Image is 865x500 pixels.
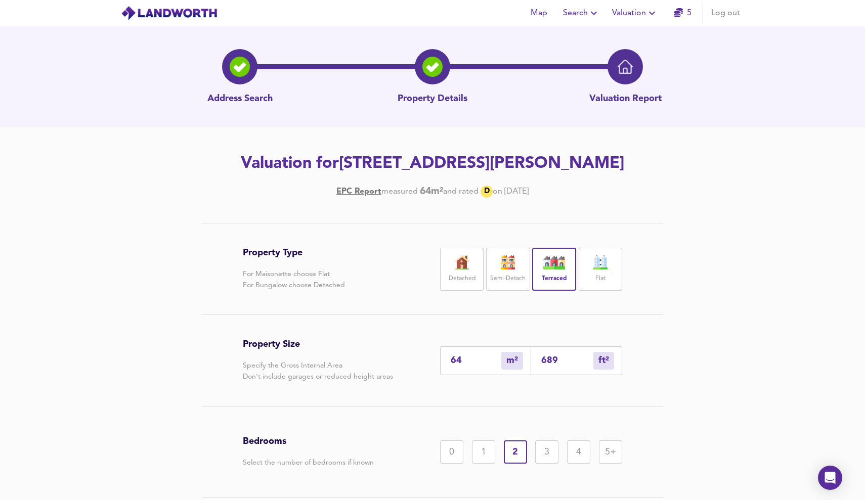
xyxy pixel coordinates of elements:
h2: Valuation for [STREET_ADDRESS][PERSON_NAME] [146,153,719,175]
button: Search [559,3,604,23]
div: Semi-Detach [486,248,530,291]
div: 5+ [599,440,622,464]
div: m² [501,352,523,370]
div: 1 [472,440,495,464]
img: house-icon [495,255,521,269]
input: Sqft [541,355,593,366]
span: Search [563,6,600,20]
img: house-icon [542,255,567,269]
div: 0 [440,440,463,464]
h3: Property Size [243,339,393,350]
img: logo [121,6,218,21]
div: Flat [579,248,622,291]
label: Terraced [542,272,567,285]
div: [DATE] [336,186,529,198]
img: flat-icon [588,255,613,269]
button: Log out [707,3,744,23]
b: 64 m² [420,186,443,197]
img: filter-icon [422,57,443,77]
img: home-icon [618,59,633,74]
button: Valuation [608,3,662,23]
a: 5 [674,6,691,20]
input: Enter sqm [451,355,501,366]
div: 4 [567,440,590,464]
div: Detached [440,248,484,291]
label: Detached [449,272,475,285]
a: EPC Report [336,186,381,197]
p: Address Search [207,93,273,106]
button: 5 [666,3,699,23]
div: m² [593,352,614,370]
span: Map [527,6,551,20]
p: Valuation Report [589,93,662,106]
label: Semi-Detach [490,272,526,285]
p: Specify the Gross Internal Area Don't include garages or reduced height areas [243,360,393,382]
h3: Property Type [243,247,345,258]
div: 2 [504,440,527,464]
div: on [493,186,502,197]
span: Valuation [612,6,658,20]
div: measured [381,186,418,197]
h3: Bedrooms [243,436,374,447]
img: search-icon [230,57,250,77]
div: Open Intercom Messenger [818,466,842,490]
div: D [481,186,493,198]
span: Log out [711,6,740,20]
button: Map [523,3,555,23]
div: and rated [443,186,479,197]
label: Flat [595,272,606,285]
img: house-icon [449,255,474,269]
div: 3 [535,440,558,464]
p: Select the number of bedrooms if known [243,457,374,468]
div: Terraced [532,248,576,291]
p: For Maisonette choose Flat For Bungalow choose Detached [243,268,345,291]
p: Property Details [398,93,467,106]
